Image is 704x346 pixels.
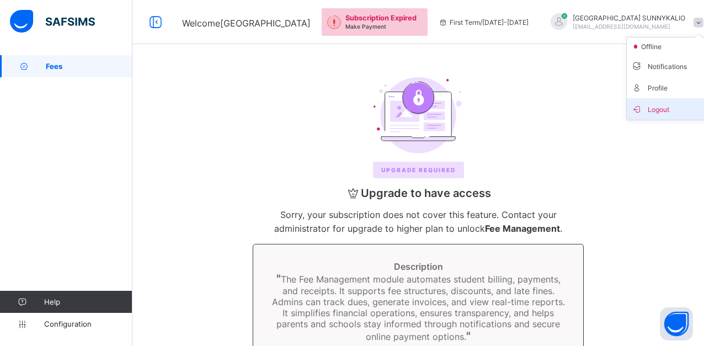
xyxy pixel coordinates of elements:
[631,81,704,94] span: Profile
[573,14,685,22] span: [GEOGRAPHIC_DATA] SUNNYKALIO
[345,23,386,30] span: Make Payment
[466,329,471,343] span: "
[439,18,529,26] span: session/term information
[10,10,95,33] img: safsims
[270,261,567,272] span: Description
[44,320,132,328] span: Configuration
[345,14,417,22] span: Subscription Expired
[182,18,311,29] span: Welcome [GEOGRAPHIC_DATA]
[274,209,562,234] span: Sorry, your subscription does not cover this feature. Contact your administrator for upgrade to h...
[381,167,456,173] span: Upgrade REQUIRED
[46,62,132,71] span: Fees
[44,297,132,306] span: Help
[253,187,584,200] span: Upgrade to have access
[631,103,704,115] span: Logout
[272,274,565,342] span: The Fee Management module automates student billing, payments, and receipts. It supports fee stru...
[573,23,670,30] span: [EMAIL_ADDRESS][DOMAIN_NAME]
[374,77,463,153] img: upgrade.6110063f93bfcd33cea47338b18df3b1.svg
[660,307,693,340] button: Open asap
[640,42,668,51] span: offline
[485,223,560,234] b: Fee Management
[327,15,341,29] img: outstanding-1.146d663e52f09953f639664a84e30106.svg
[276,272,281,285] span: "
[631,60,704,72] span: Notifications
